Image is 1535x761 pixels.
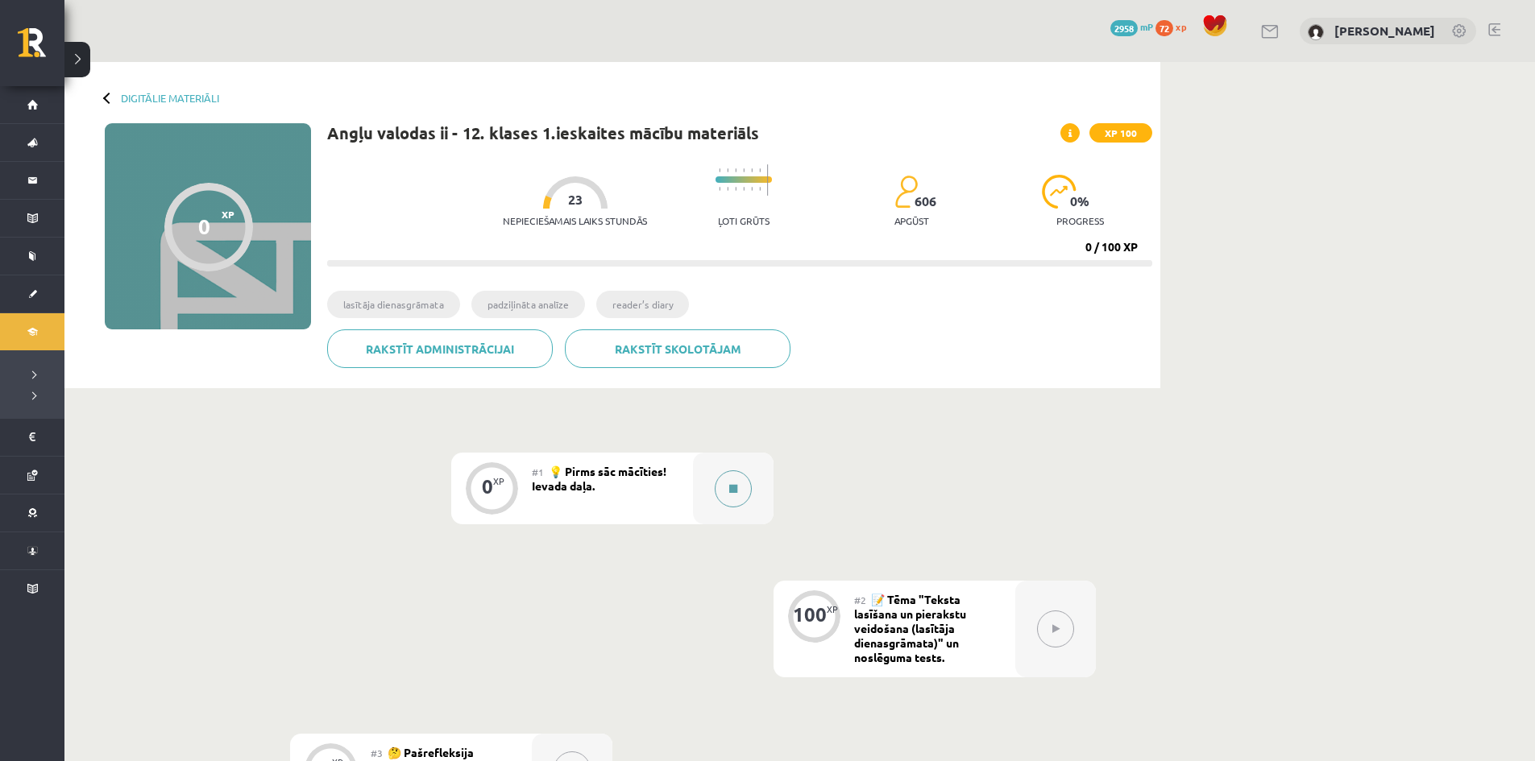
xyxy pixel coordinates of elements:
img: icon-short-line-57e1e144782c952c97e751825c79c345078a6d821885a25fce030b3d8c18986b.svg [751,168,753,172]
h1: Angļu valodas ii - 12. klases 1.ieskaites mācību materiāls [327,123,759,143]
span: XP [222,209,234,220]
span: 📝 Tēma "Teksta lasīšana un pierakstu veidošana (lasītāja dienasgrāmata)" un noslēguma tests. [854,592,966,664]
li: padziļināta analīze [471,291,585,318]
img: icon-short-line-57e1e144782c952c97e751825c79c345078a6d821885a25fce030b3d8c18986b.svg [751,187,753,191]
img: icon-short-line-57e1e144782c952c97e751825c79c345078a6d821885a25fce030b3d8c18986b.svg [735,187,736,191]
span: xp [1176,20,1186,33]
span: #1 [532,465,544,478]
a: Rakstīt administrācijai [327,329,553,368]
span: #3 [371,747,383,759]
img: icon-short-line-57e1e144782c952c97e751825c79c345078a6d821885a25fce030b3d8c18986b.svg [735,168,736,172]
span: 2958 [1110,20,1138,36]
div: 0 [482,479,493,494]
img: Jānis Mežis [1308,24,1324,40]
span: 606 [915,194,936,209]
li: reader’s diary [596,291,689,318]
img: students-c634bb4e5e11cddfef0936a35e636f08e4e9abd3cc4e673bd6f9a4125e45ecb1.svg [894,175,918,209]
a: 72 xp [1155,20,1194,33]
div: 100 [793,607,827,622]
span: 23 [568,192,583,207]
img: icon-short-line-57e1e144782c952c97e751825c79c345078a6d821885a25fce030b3d8c18986b.svg [743,168,745,172]
img: icon-progress-161ccf0a02000e728c5f80fcf4c31c7af3da0e1684b2b1d7c360e028c24a22f1.svg [1042,175,1077,209]
img: icon-short-line-57e1e144782c952c97e751825c79c345078a6d821885a25fce030b3d8c18986b.svg [759,187,761,191]
a: Digitālie materiāli [121,92,219,104]
span: 0 % [1070,194,1090,209]
a: Rakstīt skolotājam [565,329,790,368]
span: 🤔 Pašrefleksija [388,745,474,759]
p: apgūst [894,215,929,226]
span: XP 100 [1089,123,1152,143]
span: 💡 Pirms sāc mācīties! Ievada daļa. [532,464,666,493]
span: mP [1140,20,1153,33]
p: Nepieciešamais laiks stundās [503,215,647,226]
p: progress [1056,215,1104,226]
span: 72 [1155,20,1173,36]
div: XP [827,605,838,614]
img: icon-long-line-d9ea69661e0d244f92f715978eff75569469978d946b2353a9bb055b3ed8787d.svg [767,164,769,196]
span: #2 [854,593,866,606]
a: [PERSON_NAME] [1334,23,1435,39]
li: lasītāja dienasgrāmata [327,291,460,318]
div: 0 [198,214,210,238]
p: Ļoti grūts [718,215,770,226]
img: icon-short-line-57e1e144782c952c97e751825c79c345078a6d821885a25fce030b3d8c18986b.svg [743,187,745,191]
img: icon-short-line-57e1e144782c952c97e751825c79c345078a6d821885a25fce030b3d8c18986b.svg [727,168,728,172]
a: 2958 mP [1110,20,1153,33]
div: XP [493,477,504,486]
img: icon-short-line-57e1e144782c952c97e751825c79c345078a6d821885a25fce030b3d8c18986b.svg [719,168,720,172]
img: icon-short-line-57e1e144782c952c97e751825c79c345078a6d821885a25fce030b3d8c18986b.svg [727,187,728,191]
img: icon-short-line-57e1e144782c952c97e751825c79c345078a6d821885a25fce030b3d8c18986b.svg [759,168,761,172]
img: icon-short-line-57e1e144782c952c97e751825c79c345078a6d821885a25fce030b3d8c18986b.svg [719,187,720,191]
a: Rīgas 1. Tālmācības vidusskola [18,28,64,68]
